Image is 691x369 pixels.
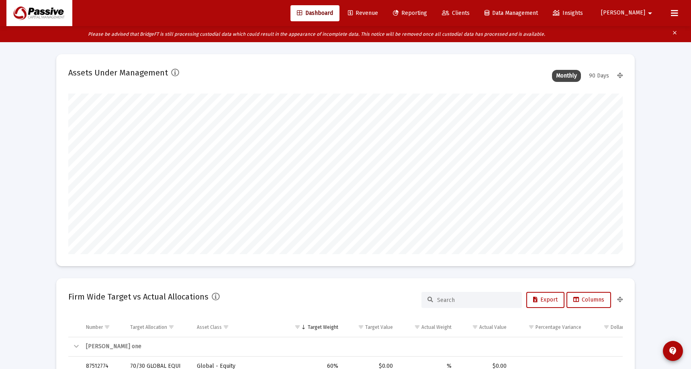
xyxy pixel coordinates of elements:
span: Insights [553,10,583,16]
td: Column Actual Value [457,318,512,337]
div: Number [86,324,103,330]
td: Column Target Value [344,318,399,337]
span: Show filter options for column 'Target Value' [358,324,364,330]
a: Clients [435,5,476,21]
div: Percentage Variance [536,324,581,330]
td: Column Number [80,318,125,337]
h2: Firm Wide Target vs Actual Allocations [68,290,209,303]
button: [PERSON_NAME] [591,5,664,21]
span: Show filter options for column 'Actual Weight' [414,324,420,330]
span: Show filter options for column 'Percentage Variance' [528,324,534,330]
a: Insights [546,5,589,21]
span: Show filter options for column 'Number' [104,324,110,330]
div: Monthly [552,70,581,82]
span: Clients [442,10,470,16]
span: Show filter options for column 'Asset Class' [223,324,229,330]
td: Column Dollar Variance [587,318,651,337]
div: Asset Class [197,324,222,330]
td: Column Asset Class [191,318,286,337]
div: Target Weight [308,324,338,330]
td: Column Percentage Variance [512,318,587,337]
span: Show filter options for column 'Target Allocation' [168,324,174,330]
span: Revenue [348,10,378,16]
td: Column Target Allocation [125,318,191,337]
a: Reporting [386,5,433,21]
span: Dashboard [297,10,333,16]
mat-icon: contact_support [668,346,678,356]
span: Show filter options for column 'Dollar Variance' [603,324,609,330]
a: Revenue [341,5,384,21]
h2: Assets Under Management [68,66,168,79]
span: Show filter options for column 'Actual Value' [472,324,478,330]
span: Show filter options for column 'Target Weight' [294,324,301,330]
i: Please be advised that BridgeFT is still processing custodial data which could result in the appe... [88,31,545,37]
span: Reporting [393,10,427,16]
button: Columns [566,292,611,308]
div: Actual Weight [421,324,452,330]
a: Data Management [478,5,544,21]
button: Export [526,292,564,308]
span: Data Management [485,10,538,16]
td: Collapse [68,337,80,357]
div: Actual Value [479,324,507,330]
span: Columns [573,296,604,303]
div: Target Allocation [130,324,167,330]
mat-icon: clear [672,28,678,40]
span: Export [533,296,558,303]
div: [PERSON_NAME] one [86,342,644,351]
span: [PERSON_NAME] [601,10,645,16]
img: Dashboard [12,5,66,21]
div: 90 Days [585,70,613,82]
td: Column Target Weight [286,318,344,337]
div: Target Value [365,324,393,330]
mat-icon: arrow_drop_down [645,5,655,21]
input: Search [437,297,516,304]
a: Dashboard [290,5,339,21]
td: Column Actual Weight [399,318,457,337]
